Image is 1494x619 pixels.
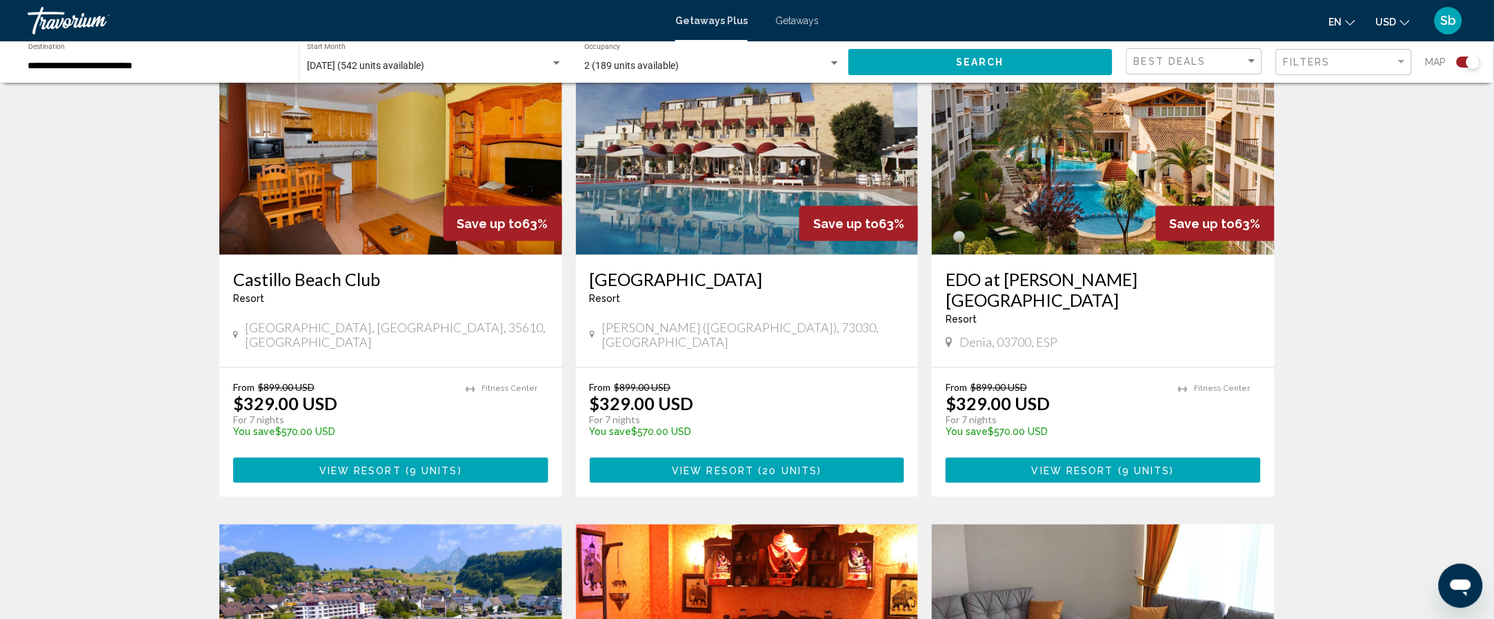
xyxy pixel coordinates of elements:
span: Map [1426,52,1446,72]
p: $329.00 USD [590,394,694,414]
span: [DATE] (542 units available) [307,60,424,71]
span: $899.00 USD [615,382,671,394]
a: EDO at [PERSON_NAME][GEOGRAPHIC_DATA] [946,269,1261,310]
span: You save [946,427,988,438]
span: View Resort [1032,465,1114,476]
p: $570.00 USD [590,427,891,438]
span: ( ) [1114,465,1175,476]
p: $570.00 USD [233,427,452,438]
span: View Resort [672,465,754,476]
span: ( ) [401,465,462,476]
p: For 7 nights [590,414,891,427]
span: Sb [1441,14,1457,28]
a: Travorium [28,7,661,34]
img: ii_mei1.jpg [576,34,919,255]
span: Filters [1284,57,1331,68]
p: $329.00 USD [946,394,1050,414]
p: For 7 nights [233,414,452,427]
span: You save [233,427,275,438]
p: $570.00 USD [946,427,1164,438]
button: Change currency [1376,12,1410,32]
button: Search [848,49,1113,74]
a: Getaways Plus [675,15,748,26]
button: Filter [1276,48,1412,77]
span: From [946,382,967,394]
span: Resort [946,314,977,325]
span: 20 units [763,465,818,476]
span: 9 units [410,465,458,476]
span: Fitness Center [1195,385,1251,394]
img: ii_ogi1.jpg [932,34,1275,255]
a: Castillo Beach Club [233,269,548,290]
span: Denia, 03700, ESP [959,335,1057,350]
div: 63% [1156,206,1275,241]
span: $899.00 USD [970,382,1027,394]
span: From [590,382,611,394]
button: View Resort(20 units) [590,458,905,483]
span: $899.00 USD [258,382,315,394]
span: 9 units [1122,465,1171,476]
span: Save up to [813,216,879,231]
div: 63% [799,206,918,241]
button: View Resort(9 units) [233,458,548,483]
button: View Resort(9 units) [946,458,1261,483]
button: User Menu [1431,6,1466,35]
span: Search [957,57,1005,68]
a: [GEOGRAPHIC_DATA] [590,269,905,290]
span: en [1329,17,1342,28]
a: Getaways [775,15,819,26]
span: Fitness Center [482,385,538,394]
span: Best Deals [1134,56,1206,67]
span: From [233,382,255,394]
div: 63% [444,206,562,241]
button: Change language [1329,12,1355,32]
mat-select: Sort by [1134,56,1258,68]
span: View Resort [319,465,401,476]
span: Resort [590,293,621,304]
iframe: Bouton de lancement de la fenêtre de messagerie [1439,564,1483,608]
span: Save up to [457,216,523,231]
span: Resort [233,293,264,304]
p: $329.00 USD [233,394,337,414]
img: ii_cat5.jpg [219,34,562,255]
span: [PERSON_NAME] ([GEOGRAPHIC_DATA]), 73030, [GEOGRAPHIC_DATA] [601,320,904,350]
span: USD [1376,17,1397,28]
span: Save up to [1170,216,1235,231]
span: [GEOGRAPHIC_DATA], [GEOGRAPHIC_DATA], 35610, [GEOGRAPHIC_DATA] [245,320,548,350]
span: 2 (189 units available) [584,60,679,71]
span: ( ) [754,465,821,476]
span: You save [590,427,632,438]
p: For 7 nights [946,414,1164,427]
